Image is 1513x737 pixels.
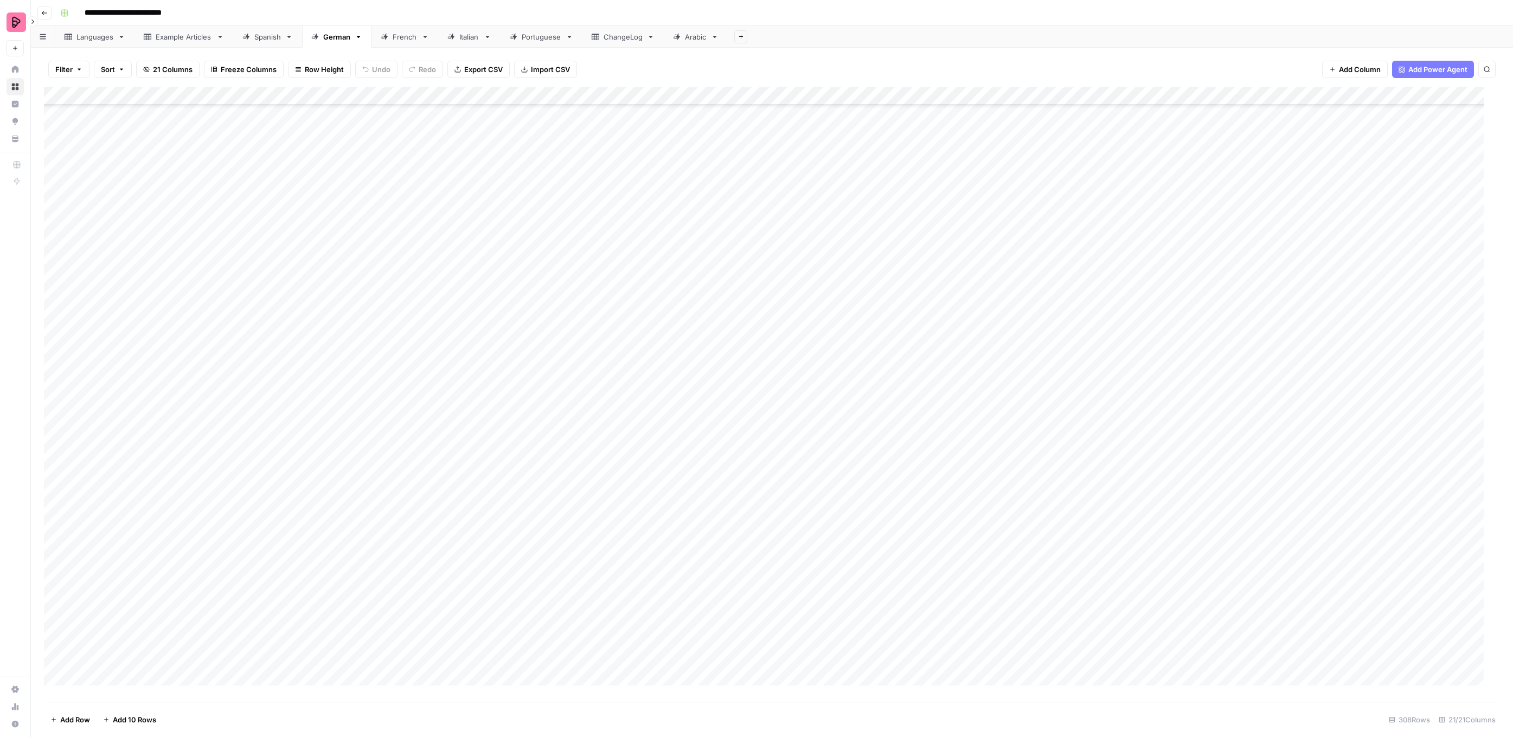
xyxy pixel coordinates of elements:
[254,31,281,42] div: Spanish
[372,64,390,75] span: Undo
[233,26,302,48] a: Spanish
[582,26,664,48] a: ChangeLog
[459,31,479,42] div: Italian
[355,61,398,78] button: Undo
[7,61,24,78] a: Home
[94,61,132,78] button: Sort
[323,31,350,42] div: German
[7,95,24,113] a: Insights
[1322,61,1388,78] button: Add Column
[97,711,163,728] button: Add 10 Rows
[288,61,351,78] button: Row Height
[305,64,344,75] span: Row Height
[685,31,707,42] div: Arabic
[55,64,73,75] span: Filter
[7,715,24,733] button: Help + Support
[664,26,728,48] a: Arabic
[402,61,443,78] button: Redo
[7,681,24,698] a: Settings
[1339,64,1381,75] span: Add Column
[7,698,24,715] a: Usage
[7,12,26,32] img: Preply Logo
[419,64,436,75] span: Redo
[44,711,97,728] button: Add Row
[76,31,113,42] div: Languages
[464,64,503,75] span: Export CSV
[221,64,277,75] span: Freeze Columns
[7,78,24,95] a: Browse
[371,26,438,48] a: French
[1384,711,1434,728] div: 308 Rows
[447,61,510,78] button: Export CSV
[101,64,115,75] span: Sort
[134,26,233,48] a: Example Articles
[522,31,561,42] div: Portuguese
[153,64,193,75] span: 21 Columns
[302,26,371,48] a: German
[604,31,643,42] div: ChangeLog
[113,714,156,725] span: Add 10 Rows
[60,714,90,725] span: Add Row
[1408,64,1467,75] span: Add Power Agent
[1434,711,1500,728] div: 21/21 Columns
[136,61,200,78] button: 21 Columns
[48,61,89,78] button: Filter
[438,26,501,48] a: Italian
[393,31,417,42] div: French
[1392,61,1474,78] button: Add Power Agent
[204,61,284,78] button: Freeze Columns
[7,9,24,36] button: Workspace: Preply
[156,31,212,42] div: Example Articles
[7,130,24,147] a: Your Data
[531,64,570,75] span: Import CSV
[514,61,577,78] button: Import CSV
[501,26,582,48] a: Portuguese
[7,113,24,130] a: Opportunities
[55,26,134,48] a: Languages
